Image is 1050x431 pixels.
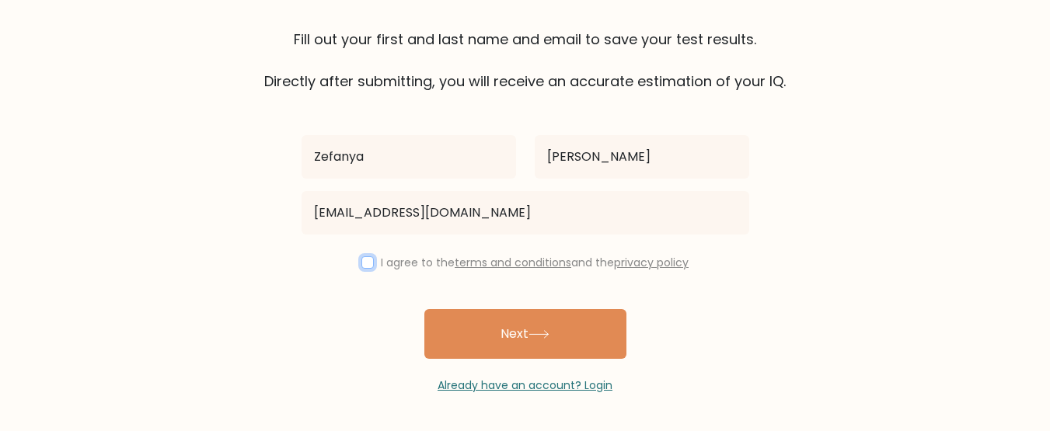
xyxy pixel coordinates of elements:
[614,255,689,270] a: privacy policy
[381,255,689,270] label: I agree to the and the
[424,309,626,359] button: Next
[82,29,968,92] div: Fill out your first and last name and email to save your test results. Directly after submitting,...
[455,255,571,270] a: terms and conditions
[302,191,749,235] input: Email
[438,377,612,393] a: Already have an account? Login
[535,135,749,179] input: Last name
[302,135,516,179] input: First name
